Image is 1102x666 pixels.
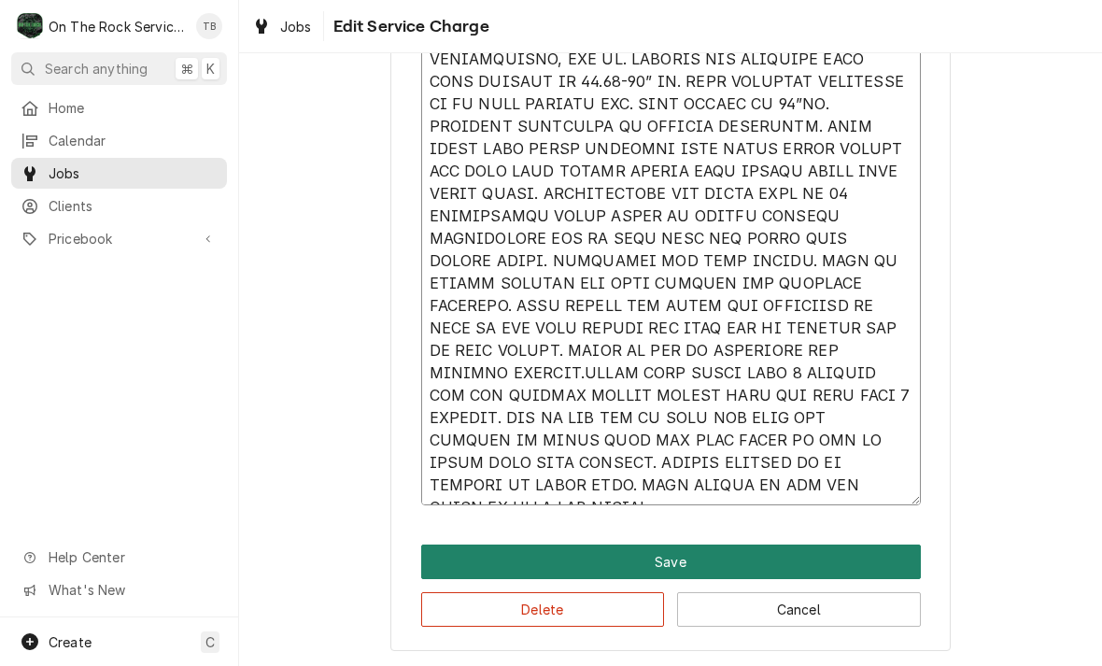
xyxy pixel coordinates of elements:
a: Calendar [11,125,227,156]
span: Search anything [45,59,148,78]
button: Cancel [677,592,921,627]
span: Jobs [49,163,218,183]
button: Save [421,545,921,579]
button: Search anything⌘K [11,52,227,85]
span: Home [49,98,218,118]
span: What's New [49,580,216,600]
span: C [205,632,215,652]
div: Button Group Row [421,579,921,627]
a: Go to Pricebook [11,223,227,254]
div: O [17,13,43,39]
div: Button Group Row [421,545,921,579]
span: Help Center [49,547,216,567]
span: Create [49,634,92,650]
div: TB [196,13,222,39]
div: Button Group [421,545,921,627]
div: On The Rock Services's Avatar [17,13,43,39]
span: K [206,59,215,78]
div: Todd Brady's Avatar [196,13,222,39]
a: Jobs [245,11,319,42]
button: Delete [421,592,665,627]
div: On The Rock Services [49,17,186,36]
a: Jobs [11,158,227,189]
a: Go to Help Center [11,542,227,573]
span: Calendar [49,131,218,150]
a: Go to What's New [11,574,227,605]
span: Clients [49,196,218,216]
span: ⌘ [180,59,193,78]
span: Edit Service Charge [328,14,489,39]
span: Jobs [280,17,312,36]
span: Pricebook [49,229,190,248]
a: Home [11,92,227,123]
a: Clients [11,191,227,221]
